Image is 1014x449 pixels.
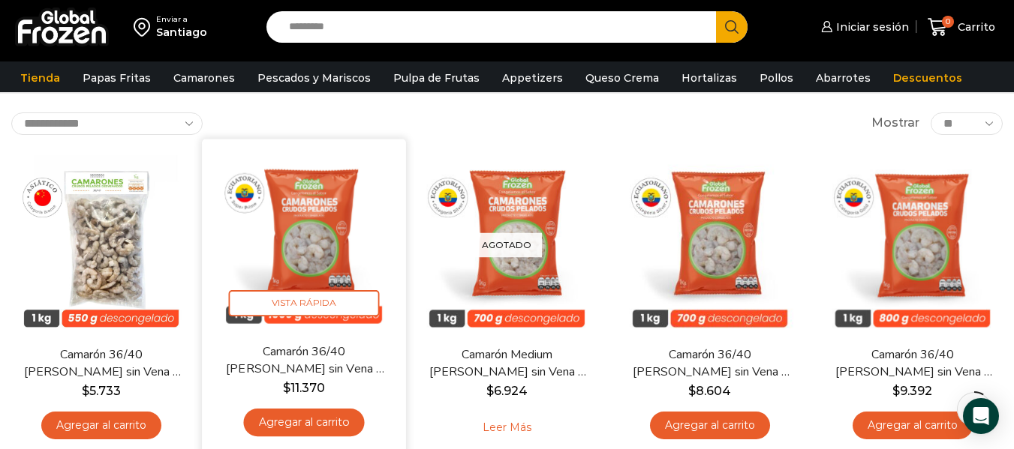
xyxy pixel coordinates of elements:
[688,384,731,398] bdi: 8.604
[629,346,791,381] a: Camarón 36/40 [PERSON_NAME] sin Vena – Silver – Caja 10 kg
[832,346,994,381] a: Camarón 36/40 [PERSON_NAME] sin Vena – Gold – Caja 10 kg
[41,412,161,439] a: Agregar al carrito: “Camarón 36/40 Crudo Pelado sin Vena - Bronze - Caja 10 kg”
[244,409,365,436] a: Agregar al carrito: “Camarón 36/40 Crudo Pelado sin Vena - Super Prime - Caja 10 kg”
[688,384,696,398] span: $
[832,19,909,34] span: Iniciar sesión
[716,11,748,43] button: Search button
[963,398,999,434] div: Open Intercom Messenger
[134,14,156,40] img: address-field-icon.svg
[871,115,919,132] span: Mostrar
[578,64,666,92] a: Queso Crema
[817,12,909,42] a: Iniciar sesión
[853,412,973,439] a: Agregar al carrito: “Camarón 36/40 Crudo Pelado sin Vena - Gold - Caja 10 kg”
[283,381,325,395] bdi: 11.370
[156,14,207,25] div: Enviar a
[752,64,801,92] a: Pollos
[13,64,68,92] a: Tienda
[924,10,999,45] a: 0 Carrito
[11,112,203,135] select: Pedido de la tienda
[942,16,954,28] span: 0
[650,412,770,439] a: Agregar al carrito: “Camarón 36/40 Crudo Pelado sin Vena - Silver - Caja 10 kg”
[954,19,995,34] span: Carrito
[486,384,528,398] bdi: 6.924
[82,384,89,398] span: $
[250,64,378,92] a: Pescados y Mariscos
[486,384,494,398] span: $
[892,384,932,398] bdi: 9.392
[886,64,970,92] a: Descuentos
[459,412,555,443] a: Leé más sobre “Camarón Medium Crudo Pelado sin Vena - Silver - Caja 10 kg”
[82,384,121,398] bdi: 5.733
[426,346,588,381] a: Camarón Medium [PERSON_NAME] sin Vena – Silver – Caja 10 kg
[229,290,380,316] span: Vista Rápida
[471,232,542,257] p: Agotado
[166,64,242,92] a: Camarones
[808,64,878,92] a: Abarrotes
[283,381,290,395] span: $
[892,384,900,398] span: $
[156,25,207,40] div: Santiago
[386,64,487,92] a: Pulpa de Frutas
[20,346,182,381] a: Camarón 36/40 [PERSON_NAME] sin Vena – Bronze – Caja 10 kg
[222,343,386,378] a: Camarón 36/40 [PERSON_NAME] sin Vena – Super Prime – Caja 10 kg
[495,64,570,92] a: Appetizers
[674,64,745,92] a: Hortalizas
[75,64,158,92] a: Papas Fritas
